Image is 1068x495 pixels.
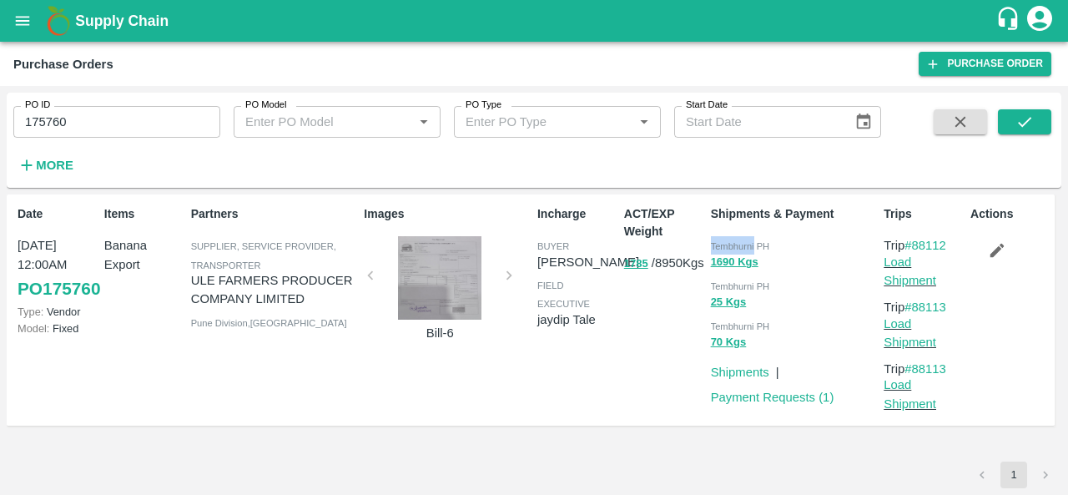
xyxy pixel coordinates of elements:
span: Tembhurni PH [711,241,770,251]
label: PO Model [245,98,287,112]
div: Purchase Orders [13,53,113,75]
a: Load Shipment [884,255,936,287]
p: Trip [884,360,964,378]
p: Fixed [18,321,98,336]
button: 25 Kgs [711,293,747,312]
span: Model: [18,322,49,335]
input: Enter PO Type [459,111,607,133]
span: Pune Division , [GEOGRAPHIC_DATA] [191,318,347,328]
p: Bill-6 [377,324,502,342]
button: Open [413,111,435,133]
p: / 8950 Kgs [624,254,704,273]
p: Vendor [18,304,98,320]
p: Incharge [537,205,617,223]
p: [PERSON_NAME] [537,253,639,271]
a: #88113 [904,362,946,376]
p: Actions [970,205,1050,223]
p: ULE FARMERS PRODUCER COMPANY LIMITED [191,271,358,309]
p: Trip [884,236,964,255]
label: Start Date [686,98,728,112]
p: Date [18,205,98,223]
a: #88113 [904,301,946,314]
a: PO175760 [18,274,100,304]
label: PO ID [25,98,50,112]
button: 1785 [624,255,648,274]
p: Items [104,205,184,223]
span: Type: [18,306,43,318]
span: field executive [537,280,590,309]
button: More [13,151,78,179]
label: PO Type [466,98,501,112]
p: Trips [884,205,964,223]
a: Supply Chain [75,9,995,33]
nav: pagination navigation [966,462,1061,488]
b: Supply Chain [75,13,169,29]
div: | [769,356,779,381]
span: Supplier, Service Provider, Transporter [191,241,336,270]
a: Payment Requests (1) [711,391,834,404]
strong: More [36,159,73,172]
img: logo [42,4,75,38]
a: Load Shipment [884,317,936,349]
p: Trip [884,298,964,316]
button: Choose date [848,106,879,138]
button: 1690 Kgs [711,253,758,272]
p: Banana Export [104,236,184,274]
p: ACT/EXP Weight [624,205,704,240]
a: Shipments [711,366,769,379]
p: jaydip Tale [537,311,617,329]
button: open drawer [3,2,42,40]
span: Tembhurni PH [711,321,770,331]
p: Images [364,205,531,223]
p: Shipments & Payment [711,205,878,223]
div: account of current user [1025,3,1055,38]
span: buyer [537,241,569,251]
p: [DATE] 12:00AM [18,236,98,274]
p: Partners [191,205,358,223]
button: Open [633,111,655,133]
button: page 1 [1000,462,1027,488]
input: Start Date [674,106,841,138]
span: Tembhurni PH [711,281,770,291]
a: Load Shipment [884,378,936,410]
button: 70 Kgs [711,333,747,352]
a: #88112 [904,239,946,252]
input: Enter PO Model [239,111,386,133]
input: Enter PO ID [13,106,220,138]
a: Purchase Order [919,52,1051,76]
div: customer-support [995,6,1025,36]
